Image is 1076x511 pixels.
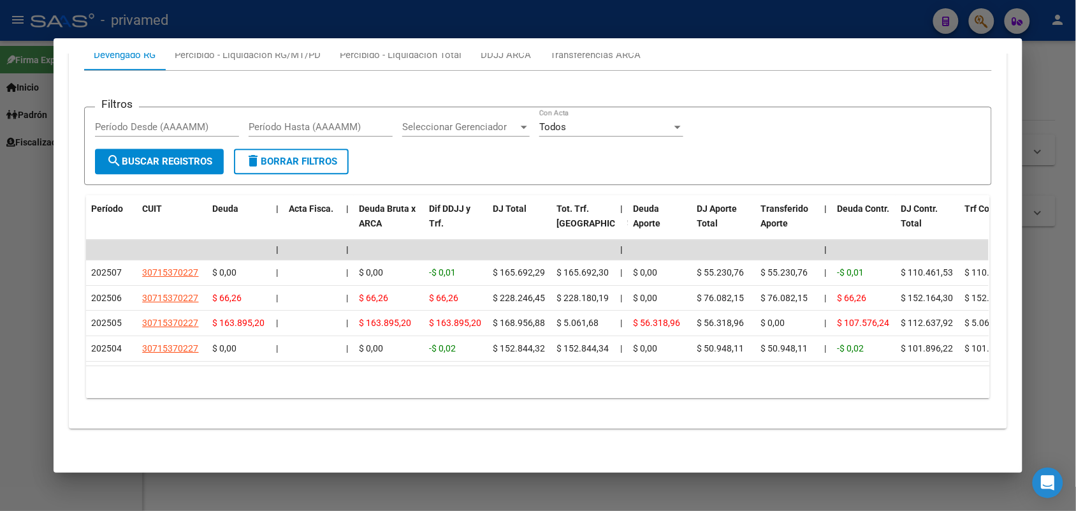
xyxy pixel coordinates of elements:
span: $ 50.948,11 [760,343,808,353]
span: | [346,244,349,255]
datatable-header-cell: | [271,195,284,251]
span: | [276,244,279,255]
span: $ 107.576,24 [837,318,889,328]
span: | [346,343,348,353]
span: -$ 0,01 [837,267,864,278]
span: $ 163.895,20 [429,318,481,328]
span: 30715370227 [142,318,198,328]
div: Transferencias ARCA [550,48,641,62]
span: -$ 0,02 [837,343,864,353]
span: $ 228.246,45 [493,293,545,303]
span: Borrar Filtros [245,156,337,167]
span: Deuda Contr. [837,204,889,214]
span: | [824,343,826,353]
span: | [620,293,622,303]
span: | [824,267,826,278]
datatable-header-cell: DJ Contr. Total [896,195,959,251]
span: $ 163.895,20 [359,318,411,328]
span: $ 0,00 [212,343,236,353]
span: $ 228.180,19 [556,293,609,303]
span: $ 152.844,32 [493,343,545,353]
span: $ 165.692,30 [556,267,609,278]
span: -$ 0,02 [429,343,456,353]
span: | [620,343,622,353]
span: $ 165.692,29 [493,267,545,278]
datatable-header-cell: Dif DDJJ y Trf. [424,195,488,251]
span: Acta Fisca. [289,204,333,214]
span: $ 0,00 [212,267,236,278]
span: $ 66,26 [212,293,242,303]
span: | [276,204,279,214]
span: $ 152.098,04 [964,293,1017,303]
span: | [346,204,349,214]
span: -$ 0,01 [429,267,456,278]
datatable-header-cell: DJ Aporte Total [692,195,755,251]
span: $ 56.318,96 [633,318,680,328]
mat-icon: delete [245,153,261,168]
datatable-header-cell: Transferido Aporte [755,195,819,251]
datatable-header-cell: CUIT [137,195,207,251]
span: | [346,267,348,278]
datatable-header-cell: Deuda Bruta x ARCA [354,195,424,251]
span: | [824,318,826,328]
span: DJ Aporte Total [697,204,737,228]
span: $ 101.896,22 [901,343,953,353]
span: DJ Contr. Total [901,204,938,228]
span: $ 168.956,88 [493,318,545,328]
span: $ 5.061,68 [964,318,1007,328]
span: | [824,244,827,255]
button: Buscar Registros [95,149,224,174]
span: $ 110.461,53 [901,267,953,278]
datatable-header-cell: Deuda Aporte [628,195,692,251]
span: $ 0,00 [633,267,657,278]
datatable-header-cell: Deuda Contr. [832,195,896,251]
span: Seleccionar Gerenciador [402,121,518,133]
span: | [276,318,278,328]
span: $ 101.896,23 [964,343,1017,353]
datatable-header-cell: | [819,195,832,251]
span: Trf Contr. [964,204,1003,214]
span: $ 152.164,30 [901,293,953,303]
div: Open Intercom Messenger [1033,468,1063,498]
span: $ 55.230,76 [760,267,808,278]
datatable-header-cell: DJ Total [488,195,551,251]
span: $ 0,00 [359,343,383,353]
datatable-header-cell: | [341,195,354,251]
span: | [620,267,622,278]
span: | [276,293,278,303]
span: DJ Total [493,204,527,214]
span: $ 110.461,54 [964,267,1017,278]
span: | [276,267,278,278]
span: 30715370227 [142,293,198,303]
span: | [620,318,622,328]
div: Percibido - Liquidación RG/MT/PD [175,48,321,62]
span: $ 50.948,11 [697,343,744,353]
span: | [620,244,623,255]
datatable-header-cell: Tot. Trf. Bruto [551,195,615,251]
span: | [276,343,278,353]
span: 202504 [91,343,122,353]
span: Transferido Aporte [760,204,808,228]
span: | [346,318,348,328]
span: $ 163.895,20 [212,318,265,328]
span: Deuda [212,204,238,214]
span: $ 66,26 [837,293,866,303]
span: 30715370227 [142,267,198,278]
span: Dif DDJJ y Trf. [429,204,470,228]
mat-icon: search [106,153,122,168]
span: Tot. Trf. [GEOGRAPHIC_DATA] [556,204,643,228]
span: $ 56.318,96 [697,318,744,328]
h3: Filtros [95,97,139,111]
span: $ 0,00 [633,293,657,303]
span: $ 0,00 [359,267,383,278]
span: $ 5.061,68 [556,318,599,328]
div: Devengado RG [94,48,156,62]
span: $ 55.230,76 [697,267,744,278]
div: Percibido - Liquidación Total [340,48,462,62]
span: $ 66,26 [359,293,388,303]
datatable-header-cell: | [615,195,628,251]
span: 202505 [91,318,122,328]
span: | [824,204,827,214]
span: $ 112.637,92 [901,318,953,328]
datatable-header-cell: Trf Contr. [959,195,1023,251]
